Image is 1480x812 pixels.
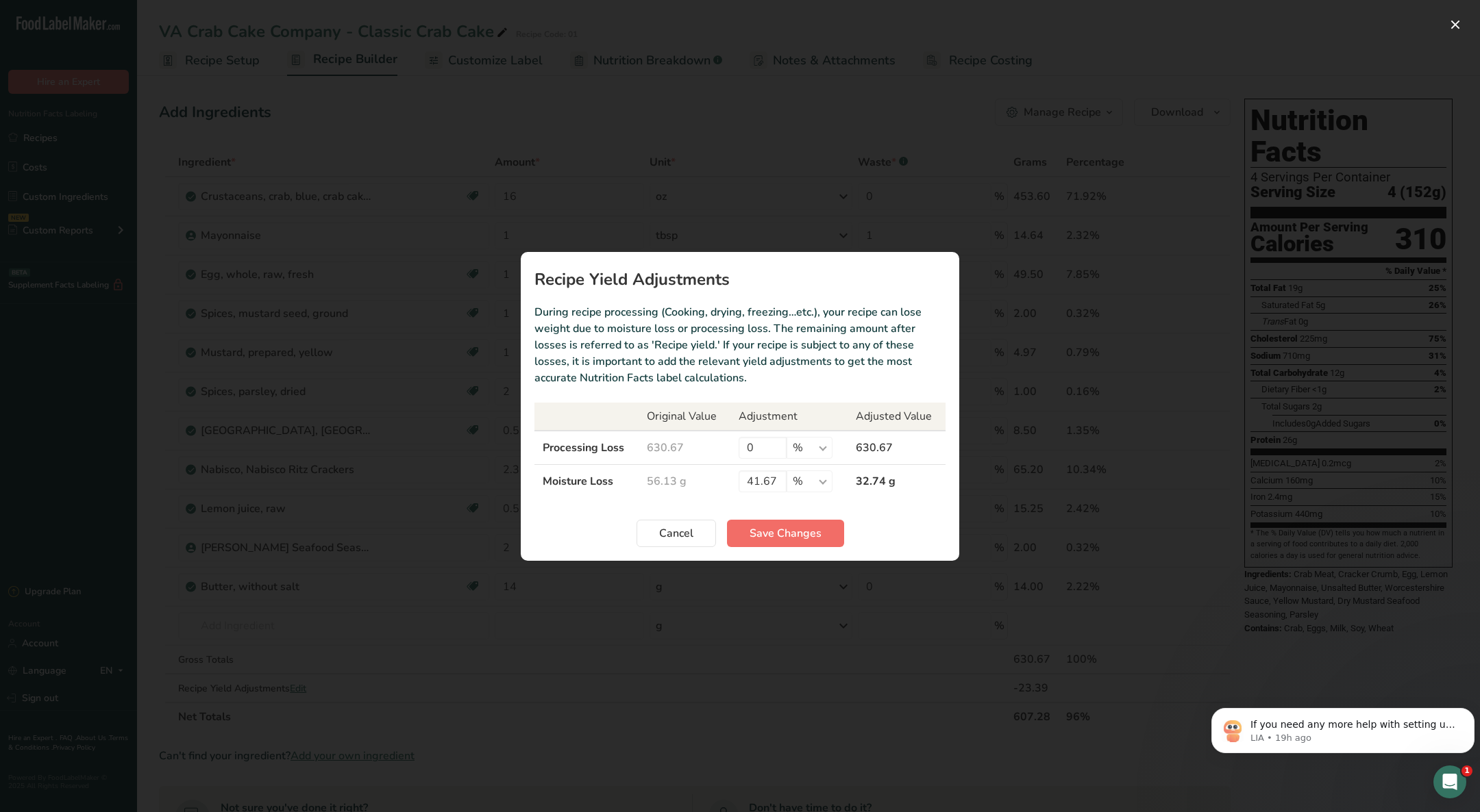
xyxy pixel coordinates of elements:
[730,403,848,431] th: Adjustment
[1206,679,1480,775] iframe: Intercom notifications message
[1433,765,1466,798] iframe: Intercom live chat
[639,403,730,431] th: Original Value
[639,431,730,465] td: 630.67
[534,304,946,386] p: During recipe processing (Cooking, drying, freezing…etc.), your recipe can lose weight due to moi...
[1461,765,1472,776] span: 1
[534,271,946,288] h1: Recipe Yield Adjustments
[848,403,946,431] th: Adjusted Value
[659,525,693,542] span: Cancel
[534,464,639,498] td: Moisture Loss
[639,464,730,498] td: 56.13 g
[848,464,946,498] td: 32.74 g
[637,520,716,547] button: Cancel
[534,431,639,465] td: Processing Loss
[750,525,822,542] span: Save Changes
[727,520,844,547] button: Save Changes
[848,431,946,465] td: 630.67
